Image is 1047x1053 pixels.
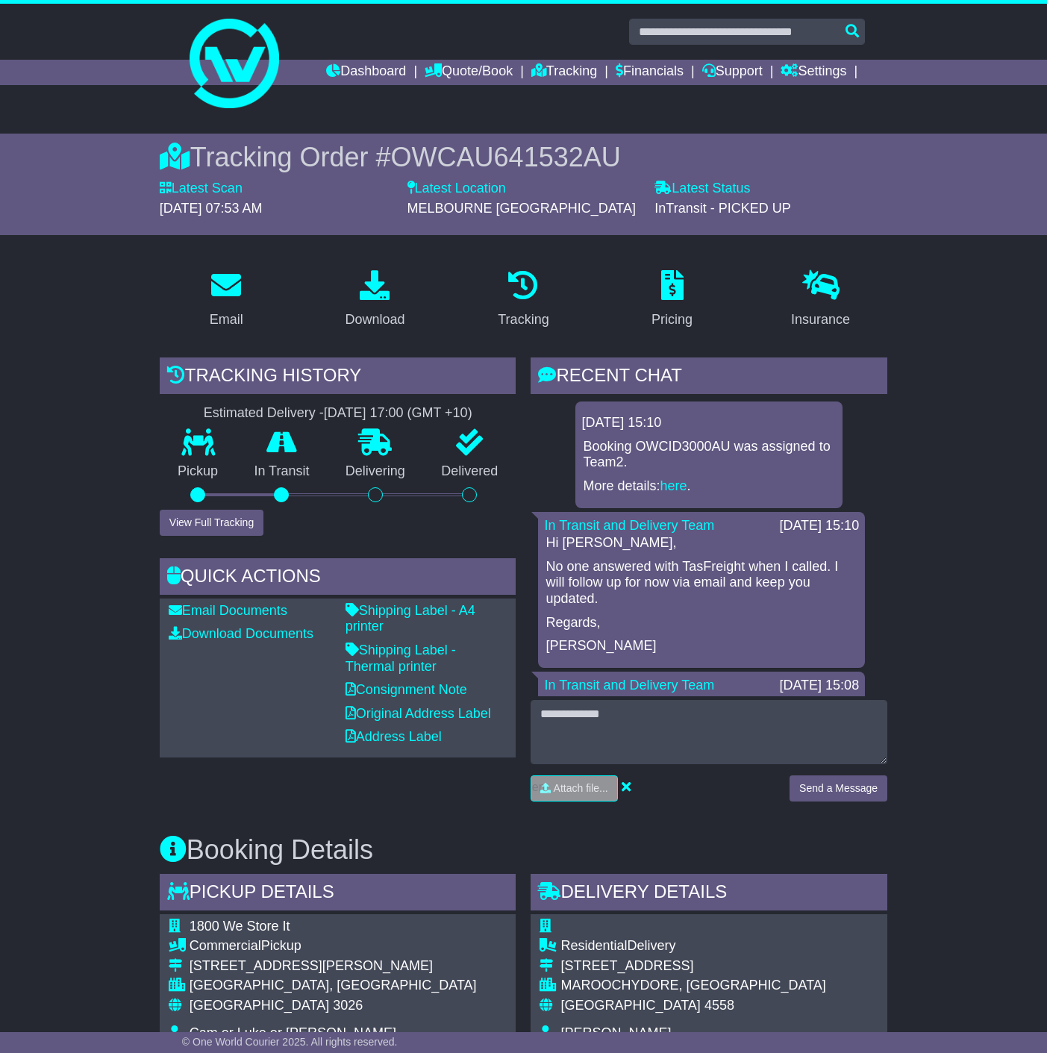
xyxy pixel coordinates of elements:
a: Download Documents [169,626,313,641]
span: Commercial [190,938,261,953]
p: Booking OWCID3000AU was assigned to Team2. [583,439,835,471]
div: Tracking [498,310,548,330]
span: [GEOGRAPHIC_DATA] [560,998,700,1013]
div: Download [345,310,404,330]
h3: Booking Details [160,835,887,865]
div: [DATE] 17:00 (GMT +10) [324,405,472,422]
a: Tracking [488,265,558,335]
span: [PERSON_NAME] [560,1025,671,1040]
span: 1800 We Store It [190,919,290,934]
span: 3026 [333,998,363,1013]
label: Latest Location [407,181,506,197]
a: Email Documents [169,603,287,618]
p: In Transit [236,463,327,480]
span: Cam or Luke or [PERSON_NAME] [190,1025,396,1040]
a: In Transit and Delivery Team [544,518,714,533]
span: OWCAU641532AU [391,142,621,172]
a: Original Address Label [346,706,491,721]
div: Delivery [560,938,825,954]
a: here [660,478,687,493]
div: Pickup Details [160,874,516,914]
div: [GEOGRAPHIC_DATA], [GEOGRAPHIC_DATA] [190,978,477,994]
label: Latest Scan [160,181,243,197]
div: [STREET_ADDRESS][PERSON_NAME] [190,958,477,975]
div: [DATE] 15:08 [779,678,859,694]
p: Hi [PERSON_NAME], [546,535,857,552]
div: RECENT CHAT [531,357,887,398]
div: Delivery Details [531,874,887,914]
a: Tracking [531,60,597,85]
a: Pricing [642,265,702,335]
span: MELBOURNE [GEOGRAPHIC_DATA] [407,201,636,216]
a: Email [200,265,253,335]
a: Consignment Note [346,682,467,697]
p: More details: . [583,478,835,495]
button: Send a Message [790,775,887,802]
span: © One World Courier 2025. All rights reserved. [182,1036,398,1048]
div: [DATE] 15:10 [779,518,859,534]
div: [DATE] 15:10 [581,415,837,431]
div: Tracking Order # [160,141,887,173]
p: Delivering [328,463,423,480]
a: Support [702,60,763,85]
a: Quote/Book [425,60,513,85]
div: [STREET_ADDRESS] [560,958,825,975]
div: Pickup [190,938,477,954]
div: Estimated Delivery - [160,405,516,422]
span: 4558 [704,998,734,1013]
div: Quick Actions [160,558,516,599]
span: [DATE] 07:53 AM [160,201,263,216]
span: Residential [560,938,627,953]
p: Delivered [423,463,516,480]
a: Shipping Label - A4 printer [346,603,475,634]
a: In Transit and Delivery Team [544,678,714,693]
span: InTransit - PICKED UP [654,201,790,216]
div: MAROOCHYDORE, [GEOGRAPHIC_DATA] [560,978,825,994]
a: Address Label [346,729,442,744]
div: Pricing [651,310,693,330]
p: [PERSON_NAME] [546,638,857,654]
div: Email [210,310,243,330]
div: Tracking history [160,357,516,398]
a: Dashboard [326,60,406,85]
p: Regards, [546,615,857,631]
label: Latest Status [654,181,750,197]
a: Insurance [781,265,860,335]
a: Settings [781,60,846,85]
a: Financials [616,60,684,85]
div: Insurance [791,310,850,330]
a: Download [335,265,414,335]
p: Hi [PERSON_NAME], [546,695,857,711]
button: View Full Tracking [160,510,263,536]
span: [GEOGRAPHIC_DATA] [190,998,329,1013]
a: Shipping Label - Thermal printer [346,643,456,674]
p: Pickup [160,463,236,480]
p: No one answered with TasFreight when I called. I will follow up for now via email and keep you up... [546,559,857,607]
